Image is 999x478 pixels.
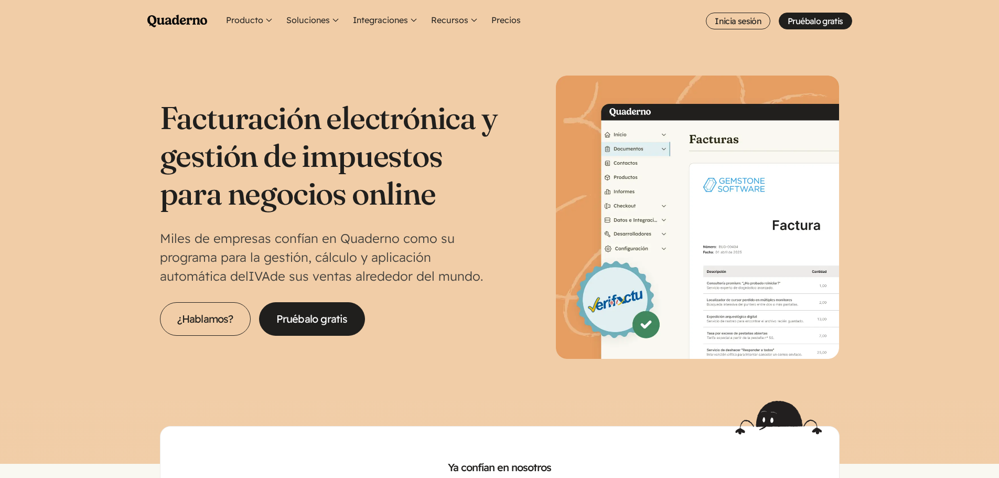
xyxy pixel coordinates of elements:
a: Pruébalo gratis [259,302,365,336]
p: Miles de empresas confían en Quaderno como su programa para la gestión, cálculo y aplicación auto... [160,229,500,285]
img: Interfaz de Quaderno mostrando la página Factura con el distintivo Verifactu [556,76,839,359]
a: Pruébalo gratis [779,13,852,29]
h2: Ya confían en nosotros [177,460,822,475]
a: ¿Hablamos? [160,302,251,336]
h1: Facturación electrónica y gestión de impuestos para negocios online [160,99,500,212]
a: Inicia sesión [706,13,770,29]
abbr: Impuesto sobre el Valor Añadido [249,268,270,284]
